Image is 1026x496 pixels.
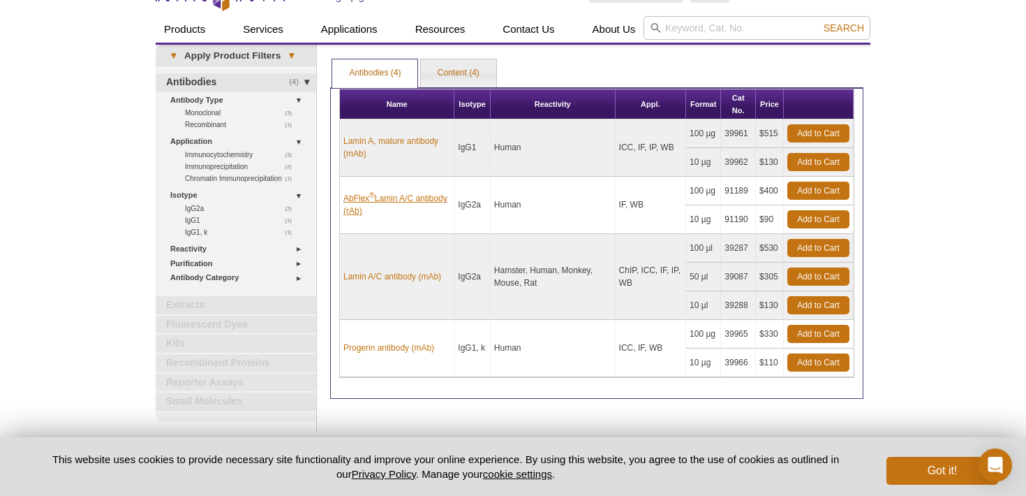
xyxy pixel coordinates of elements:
a: (1)IgG1, k [185,226,299,238]
span: (4) [289,73,306,92]
button: Got it! [886,457,998,485]
td: 100 µg [686,320,721,349]
td: IgG1, k [454,320,491,377]
td: 39287 [721,234,756,263]
td: 100 µg [686,119,721,148]
button: cookie settings [483,468,552,480]
td: 39966 [721,349,756,377]
a: AbFlex®Lamin A/C antibody (rAb) [343,192,450,217]
a: Extracts [156,296,316,314]
td: 91189 [721,177,756,205]
a: Antibody Type [170,93,308,108]
button: Search [819,22,868,34]
p: This website uses cookies to provide necessary site functionality and improve your online experie... [28,452,863,481]
a: (3)Immunocytochemistry [185,149,299,161]
td: ChIP, ICC, IF, IP, WB [616,234,686,320]
span: ▾ [163,50,184,62]
a: (1)Chromatin Immunoprecipitation [185,173,299,184]
td: $130 [756,291,784,320]
a: Progerin antibody (mAb) [343,342,434,354]
td: 10 µg [686,205,721,234]
input: Keyword, Cat. No. [644,16,870,40]
span: (3) [285,107,299,119]
a: Products [156,16,214,43]
td: Hamster, Human, Monkey, Mouse, Rat [491,234,616,320]
a: (3)Monoclonal [185,107,299,119]
a: Reporter Assays [156,374,316,392]
td: IgG1 [454,119,491,177]
a: Lamin A, mature antibody (mAb) [343,135,450,160]
div: Open Intercom Messenger [979,448,1012,482]
a: Add to Cart [787,239,849,257]
a: Antibody Category [170,270,308,285]
a: Add to Cart [787,182,849,200]
a: Content (4) [421,59,496,87]
a: Lamin A/C antibody (mAb) [343,270,441,283]
sup: ® [369,191,374,199]
td: 100 µl [686,234,721,263]
td: $530 [756,234,784,263]
td: $400 [756,177,784,205]
a: (1)IgG1 [185,214,299,226]
td: $130 [756,148,784,177]
td: 39962 [721,148,756,177]
td: ICC, IF, WB [616,320,686,377]
td: Human [491,177,616,234]
td: ICC, IF, IP, WB [616,119,686,177]
td: 10 µg [686,349,721,377]
a: (4)Antibodies [156,73,316,92]
a: ▾Apply Product Filters▾ [156,45,316,67]
td: $305 [756,263,784,291]
td: 39087 [721,263,756,291]
a: Add to Cart [787,153,849,171]
a: Fluorescent Dyes [156,316,316,334]
a: Add to Cart [787,210,849,228]
a: Resources [407,16,474,43]
td: Human [491,320,616,377]
th: Format [686,89,721,119]
a: About Us [584,16,644,43]
td: IgG2a [454,234,491,320]
th: Cat No. [721,89,756,119]
a: Kits [156,335,316,353]
a: Contact Us [494,16,563,43]
a: Reactivity [170,242,308,256]
a: (2)IgG2a [185,203,299,214]
a: Small Molecules [156,393,316,411]
span: ▾ [281,50,302,62]
a: Isotype [170,188,308,203]
th: Isotype [454,89,491,119]
td: 10 µg [686,148,721,177]
span: Search [824,22,864,34]
th: Appl. [616,89,686,119]
td: 39965 [721,320,756,349]
td: 50 µl [686,263,721,291]
a: (1)Recombinant [185,119,299,131]
th: Name [340,89,454,119]
a: Purification [170,256,308,271]
a: Application [170,134,308,149]
span: (1) [285,214,299,226]
span: (3) [285,149,299,161]
a: (2)Immunoprecipitation [185,161,299,173]
td: $330 [756,320,784,349]
span: (2) [285,203,299,214]
a: Applications [313,16,386,43]
a: Services [235,16,292,43]
td: 39961 [721,119,756,148]
a: Privacy Policy [352,468,416,480]
td: 100 µg [686,177,721,205]
a: Add to Cart [787,124,849,143]
span: (1) [285,173,299,184]
td: IgG2a [454,177,491,234]
td: IF, WB [616,177,686,234]
a: Recombinant Proteins [156,354,316,372]
td: 39288 [721,291,756,320]
a: Add to Cart [787,353,849,372]
td: 10 µl [686,291,721,320]
span: (1) [285,226,299,238]
a: Antibodies (4) [332,59,417,87]
td: $515 [756,119,784,148]
td: 91190 [721,205,756,234]
th: Reactivity [491,89,616,119]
